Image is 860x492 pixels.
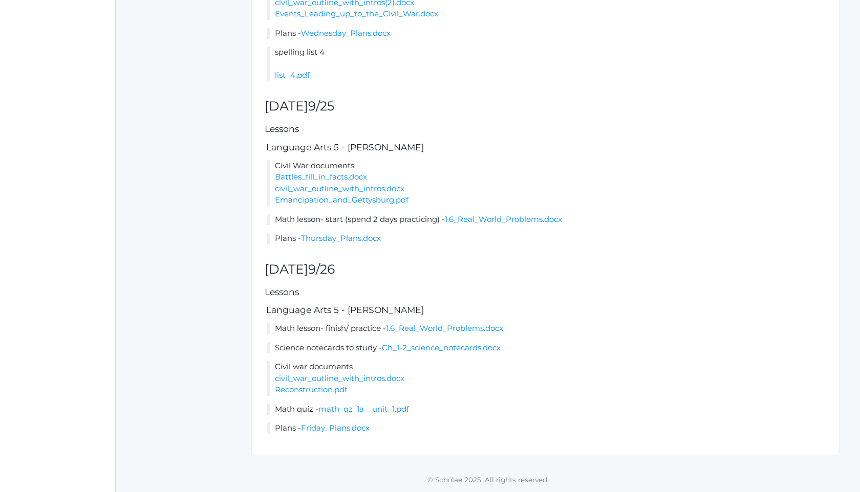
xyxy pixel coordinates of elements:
h5: Lessons [265,287,826,297]
h5: Lessons [265,124,826,134]
h5: Language Arts 5 - [PERSON_NAME] [265,305,826,315]
a: Wednesday_Plans.docx [301,28,391,38]
a: Emancipation_and_Gettysburg.pdf [275,195,408,205]
li: Plans - [267,422,826,434]
li: Civil war documents [267,361,826,396]
a: Friday_Plans.docx [301,423,370,433]
a: Battles_fill_in_facts.docx [275,172,367,182]
h5: Language Arts 5 - [PERSON_NAME] [265,143,826,152]
li: Science notecards to study - [267,342,826,354]
span: 9/26 [308,261,335,277]
a: Ch_1-2_science_notecards.docx [382,343,501,352]
a: Reconstruction.pdf [275,385,347,394]
li: spelling list 4 [267,47,826,81]
a: civil_war_outline_with_intros.docx [275,373,404,383]
a: list_4.pdf [275,70,310,80]
li: Plans - [267,28,826,39]
h2: [DATE] [265,262,826,277]
span: 9/25 [308,98,334,114]
a: Thursday_Plans.docx [301,233,381,243]
li: Plans - [267,233,826,244]
a: 1.6_Real_World_Problems.docx [445,214,562,224]
p: © Scholae 2025. All rights reserved. [116,475,860,485]
h2: [DATE] [265,99,826,114]
li: Math lesson- start (spend 2 days practicing) - [267,214,826,226]
li: Civil War documents [267,160,826,206]
a: Events_Leading_up_to_the_Civil_War.docx [275,9,438,18]
li: Math lesson- finish/ practice - [267,323,826,334]
a: 1.6_Real_World_Problems.docx [386,323,503,333]
a: math_qz_1a__unit_1.pdf [318,404,409,414]
a: civil_war_outline_with_intros.docx [275,184,404,193]
li: Math quiz - [267,404,826,415]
